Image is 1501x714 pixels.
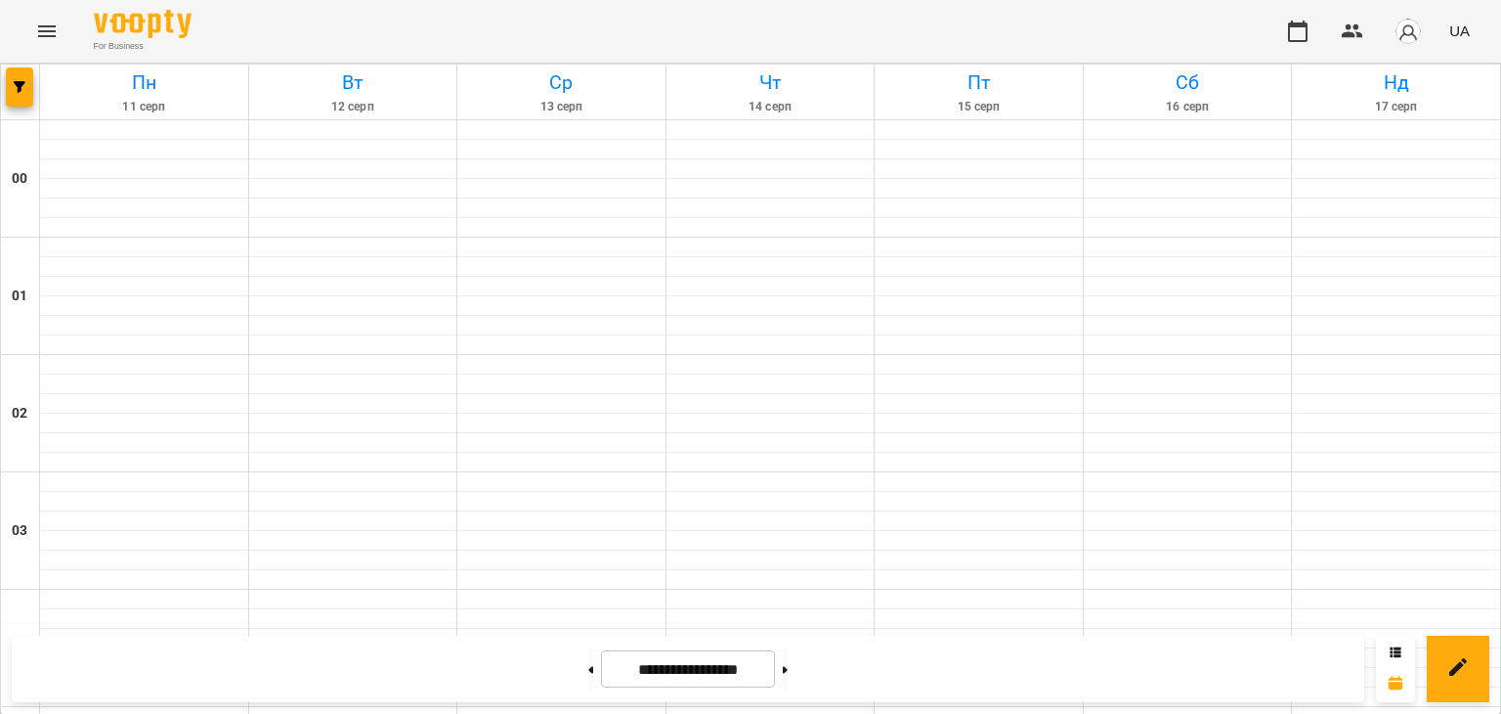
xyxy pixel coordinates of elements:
[669,98,872,116] h6: 14 серп
[1087,98,1289,116] h6: 16 серп
[94,40,192,53] span: For Business
[1449,21,1470,41] span: UA
[460,98,663,116] h6: 13 серп
[1295,98,1497,116] h6: 17 серп
[252,67,454,98] h6: Вт
[23,8,70,55] button: Menu
[12,168,27,190] h6: 00
[878,98,1080,116] h6: 15 серп
[12,520,27,542] h6: 03
[43,98,245,116] h6: 11 серп
[1087,67,1289,98] h6: Сб
[94,10,192,38] img: Voopty Logo
[878,67,1080,98] h6: Пт
[460,67,663,98] h6: Ср
[43,67,245,98] h6: Пн
[1394,18,1422,45] img: avatar_s.png
[12,286,27,307] h6: 01
[1441,13,1478,49] button: UA
[252,98,454,116] h6: 12 серп
[12,403,27,424] h6: 02
[669,67,872,98] h6: Чт
[1295,67,1497,98] h6: Нд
